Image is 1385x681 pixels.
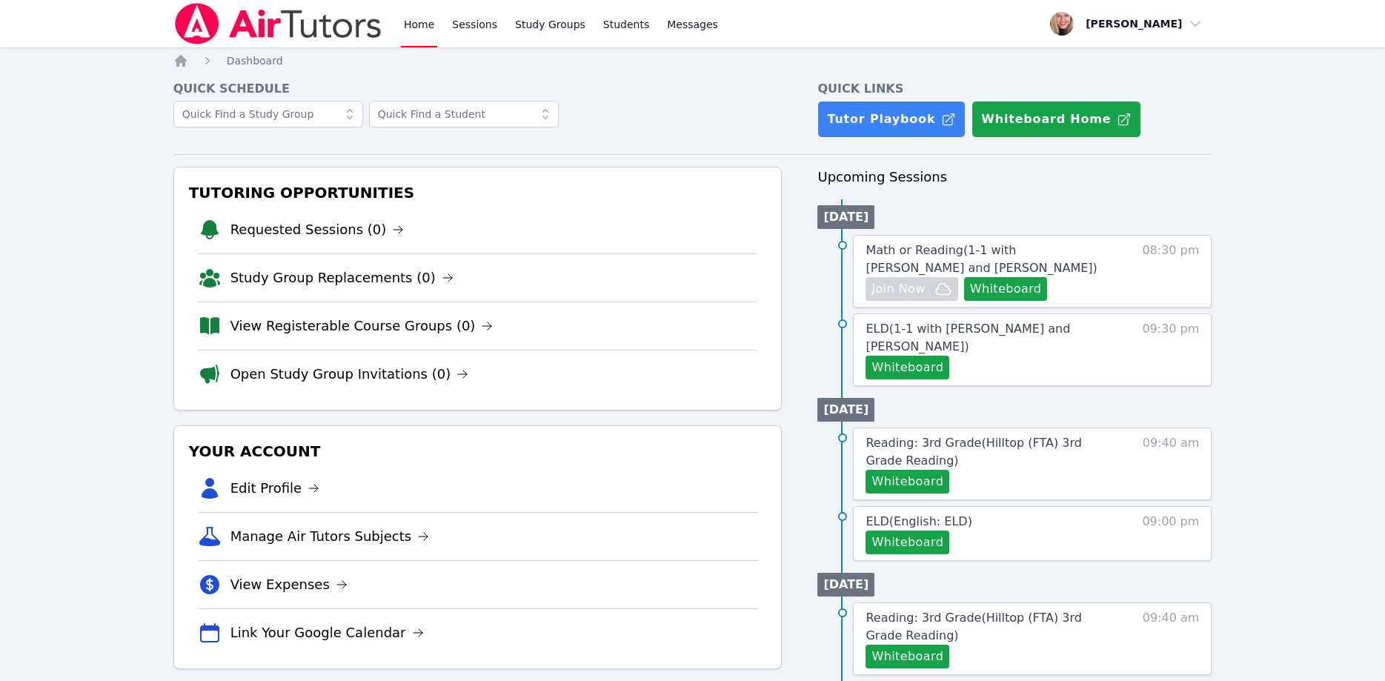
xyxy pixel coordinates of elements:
span: Dashboard [227,55,283,67]
button: Whiteboard Home [972,101,1141,138]
h3: Your Account [186,438,770,465]
span: 09:40 am [1143,609,1200,668]
a: ELD(English: ELD) [866,513,972,531]
a: Requested Sessions (0) [230,219,405,240]
h3: Upcoming Sessions [817,167,1212,187]
button: Whiteboard [964,277,1048,301]
a: View Registerable Course Groups (0) [230,316,494,336]
a: Study Group Replacements (0) [230,268,454,288]
span: 09:40 am [1143,434,1200,494]
input: Quick Find a Student [369,101,559,127]
nav: Breadcrumb [173,53,1212,68]
span: Join Now [871,280,925,298]
span: ELD ( 1-1 with [PERSON_NAME] and [PERSON_NAME] ) [866,322,1070,353]
button: Whiteboard [866,645,949,668]
img: Air Tutors [173,3,383,44]
span: Math or Reading ( 1-1 with [PERSON_NAME] and [PERSON_NAME] ) [866,243,1097,275]
input: Quick Find a Study Group [173,101,363,127]
a: Math or Reading(1-1 with [PERSON_NAME] and [PERSON_NAME]) [866,242,1115,277]
li: [DATE] [817,205,874,229]
h4: Quick Links [817,80,1212,98]
a: Tutor Playbook [817,101,966,138]
span: Reading: 3rd Grade ( Hilltop (FTA) 3rd Grade Reading ) [866,611,1081,642]
li: [DATE] [817,573,874,597]
span: ELD ( English: ELD ) [866,514,972,528]
button: Join Now [866,277,957,301]
span: 08:30 pm [1142,242,1199,301]
a: Reading: 3rd Grade(Hilltop (FTA) 3rd Grade Reading) [866,609,1115,645]
a: View Expenses [230,574,348,595]
button: Whiteboard [866,470,949,494]
h4: Quick Schedule [173,80,783,98]
span: 09:30 pm [1142,320,1199,379]
a: Link Your Google Calendar [230,622,424,643]
a: Open Study Group Invitations (0) [230,364,469,385]
span: 09:00 pm [1142,513,1199,554]
button: Whiteboard [866,531,949,554]
a: Manage Air Tutors Subjects [230,526,430,547]
a: Dashboard [227,53,283,68]
span: Reading: 3rd Grade ( Hilltop (FTA) 3rd Grade Reading ) [866,436,1081,468]
h3: Tutoring Opportunities [186,179,770,206]
a: Reading: 3rd Grade(Hilltop (FTA) 3rd Grade Reading) [866,434,1115,470]
span: Messages [667,17,718,32]
li: [DATE] [817,398,874,422]
a: ELD(1-1 with [PERSON_NAME] and [PERSON_NAME]) [866,320,1115,356]
a: Edit Profile [230,478,320,499]
button: Whiteboard [866,356,949,379]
